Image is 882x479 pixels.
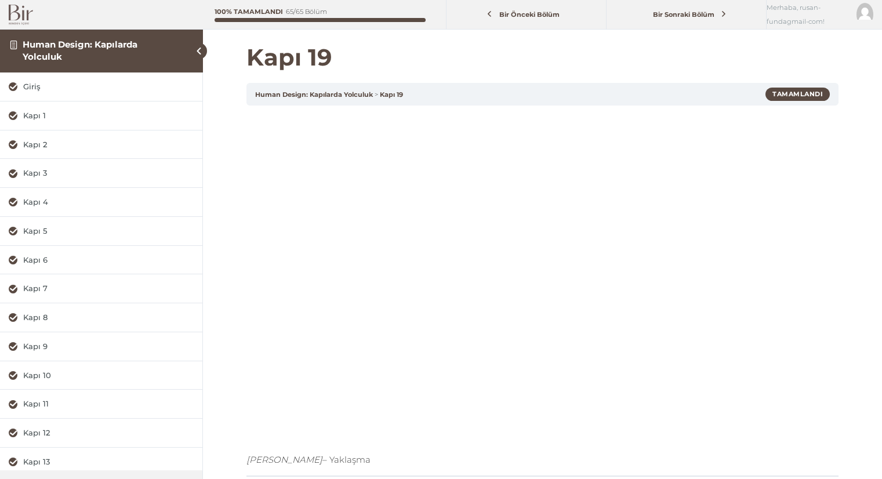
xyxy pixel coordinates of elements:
[23,341,194,352] div: Kapı 9
[609,4,763,26] a: Bir Sonraki Bölüm
[23,427,194,438] div: Kapı 12
[23,456,194,467] div: Kapı 13
[23,283,194,294] div: Kapı 7
[492,10,566,19] span: Bir Önceki Bölüm
[215,9,283,15] div: 100% Tamamlandı
[23,81,194,92] div: Giriş
[246,454,322,465] em: [PERSON_NAME]
[23,312,194,323] div: Kapı 8
[9,398,194,409] a: Kapı 11
[9,197,194,208] a: Kapı 4
[380,90,403,99] a: Kapı 19
[23,197,194,208] div: Kapı 4
[767,1,848,28] span: Merhaba, rusan-fundagmail-com!
[9,168,194,179] a: Kapı 3
[255,90,373,99] a: Human Design: Kapılarda Yolculuk
[9,312,194,323] a: Kapı 8
[23,168,194,179] div: Kapı 3
[9,5,33,25] img: Bir Logo
[23,226,194,237] div: Kapı 5
[9,110,194,121] a: Kapı 1
[23,39,137,61] a: Human Design: Kapılarda Yolculuk
[9,81,194,92] a: Giriş
[246,453,839,467] p: – Yaklaşma
[9,427,194,438] a: Kapı 12
[449,4,603,26] a: Bir Önceki Bölüm
[23,370,194,381] div: Kapı 10
[23,139,194,150] div: Kapı 2
[9,226,194,237] a: Kapı 5
[9,341,194,352] a: Kapı 9
[9,456,194,467] a: Kapı 13
[286,9,327,15] div: 65/65 Bölüm
[765,88,830,100] div: Tamamlandı
[9,255,194,266] a: Kapı 6
[246,43,839,71] h1: Kapı 19
[23,110,194,121] div: Kapı 1
[9,283,194,294] a: Kapı 7
[646,10,721,19] span: Bir Sonraki Bölüm
[9,370,194,381] a: Kapı 10
[23,398,194,409] div: Kapı 11
[23,255,194,266] div: Kapı 6
[9,139,194,150] a: Kapı 2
